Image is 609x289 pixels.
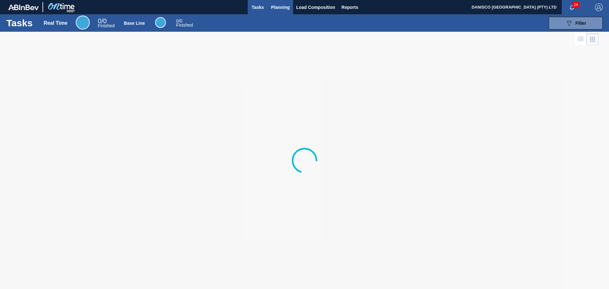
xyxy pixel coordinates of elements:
[76,16,90,30] div: Real Time
[6,19,34,27] h1: Tasks
[124,21,145,26] div: Base Line
[98,18,115,28] div: Real Time
[176,18,182,23] span: / 0
[271,3,290,11] span: Planning
[43,20,67,26] div: Real Time
[595,3,603,11] img: Logout
[176,23,193,28] span: Finished
[98,17,107,24] span: / 0
[562,3,582,12] button: Notifications
[575,21,586,26] span: Filter
[342,3,358,11] span: Reports
[549,17,603,30] button: Filter
[155,17,166,28] div: Base Line
[176,18,179,23] span: 0
[296,3,335,11] span: Load Composition
[8,4,39,10] img: TNhmsLtSVTkK8tSr43FrP2fwEKptu5GPRR3wAAAABJRU5ErkJggg==
[573,1,579,8] span: 24
[251,3,265,11] span: Tasks
[98,23,115,28] span: Finished
[98,17,101,24] span: 0
[176,19,193,27] div: Base Line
